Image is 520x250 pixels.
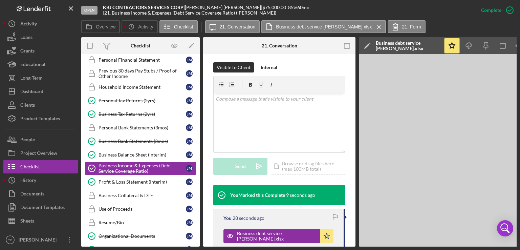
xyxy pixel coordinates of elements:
[138,24,153,29] label: Activity
[220,24,256,29] label: 21. Conversation
[186,57,193,63] div: J M
[99,152,186,158] div: Business Balance Sheet (Interim)
[286,192,315,198] time: 2025-08-22 18:01
[85,67,196,80] a: Previous 30 days Pay Stubs / Proof of Other IncomeJM
[237,231,317,242] div: Business debt service [PERSON_NAME].xlsx
[186,84,193,90] div: J M
[81,20,120,33] button: Overview
[99,233,186,239] div: Organizational Documents
[99,220,186,225] div: Resume/Bio
[99,193,186,198] div: Business Collateral & DTE
[288,5,297,10] div: 85 %
[376,40,440,51] div: Business debt service [PERSON_NAME].xlsx
[185,5,262,10] div: [PERSON_NAME] [PERSON_NAME] |
[85,107,196,121] a: Business Tax Returns (2yrs)JM
[186,124,193,131] div: J M
[174,24,193,29] label: Checklist
[217,62,251,72] div: Visible to Client
[85,80,196,94] a: Household Income StatementJM
[297,5,309,10] div: 60 mo
[96,24,115,29] label: Overview
[223,229,333,243] button: Business debt service [PERSON_NAME].xlsx
[99,84,186,90] div: Household Income Statement
[186,70,193,77] div: J M
[186,111,193,118] div: J M
[85,162,196,175] a: Business Income & Expenses (Debt Service Coverage Ratio)JM
[186,165,193,172] div: J M
[159,20,198,33] button: Checklist
[20,187,44,202] div: Documents
[402,24,421,29] label: 21. Form
[3,187,78,201] button: Documents
[276,24,372,29] label: Business debt service [PERSON_NAME].xlsx
[388,20,426,33] button: 21. Form
[262,43,297,48] div: 21. Conversation
[85,216,196,229] a: Resume/BioJM
[99,125,186,130] div: Personal Bank Statements (3mos)
[99,57,186,63] div: Personal Financial Statement
[186,206,193,212] div: J M
[186,233,193,239] div: J M
[213,62,254,72] button: Visible to Client
[85,189,196,202] a: Business Collateral & DTEJM
[99,139,186,144] div: Business Bank Statements (3mos)
[474,3,517,17] button: Complete
[262,5,288,10] div: $75,000.00
[85,175,196,189] a: Profit & Loss Statement (Interim)JM
[99,179,186,185] div: Profit & Loss Statement (Interim)
[99,163,186,174] div: Business Income & Expenses (Debt Service Coverage Ratio)
[186,179,193,185] div: J M
[103,5,185,10] div: |
[99,206,186,212] div: Use of Proceeds
[103,10,276,16] div: | 21. Business Income & Expenses (Debt Service Coverage Ratio) ([PERSON_NAME])
[81,6,97,15] div: Open
[213,158,267,175] button: Send
[131,43,150,48] div: Checklist
[3,214,78,228] button: Sheets
[3,233,78,247] button: YB[PERSON_NAME]
[85,134,196,148] a: Business Bank Statements (3mos)JM
[186,138,193,145] div: J M
[99,68,186,79] div: Previous 30 days Pay Stubs / Proof of Other Income
[3,201,78,214] button: Document Templates
[85,229,196,243] a: Organizational DocumentsJM
[223,215,232,221] div: You
[103,4,183,10] b: KBJ CONTRACTORS SERVICES CORP
[186,192,193,199] div: J M
[85,202,196,216] a: Use of ProceedsJM
[99,111,186,117] div: Business Tax Returns (2yrs)
[85,148,196,162] a: Business Balance Sheet (Interim)JM
[257,62,281,72] button: Internal
[186,219,193,226] div: J M
[233,215,264,221] time: 2025-08-22 18:01
[205,20,260,33] button: 21. Conversation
